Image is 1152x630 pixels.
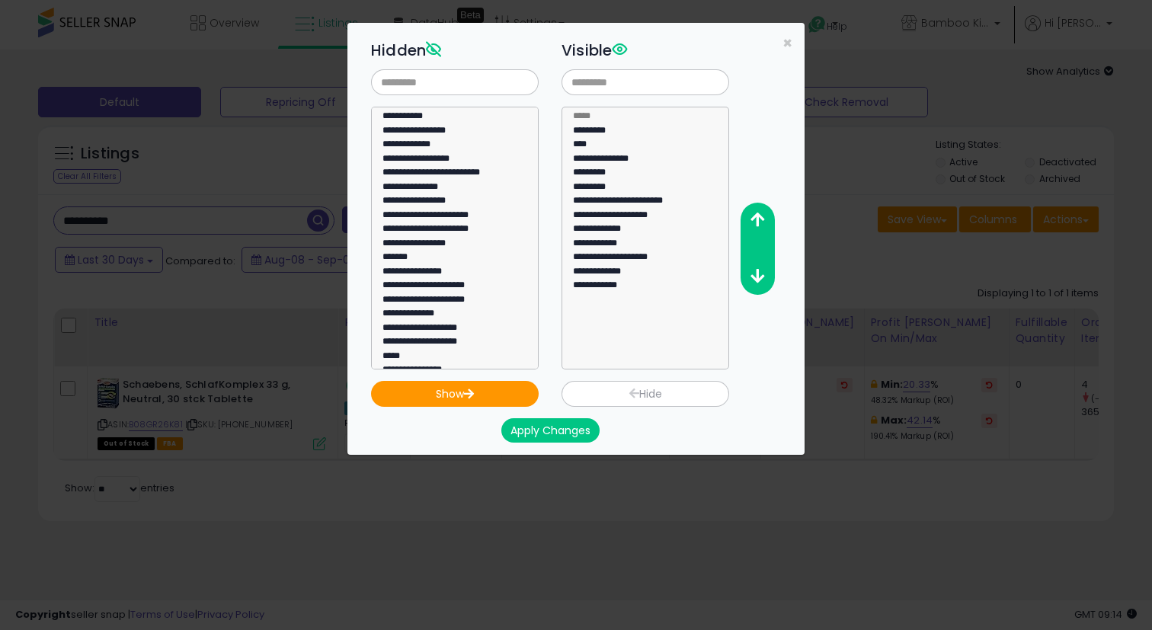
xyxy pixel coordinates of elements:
span: × [782,32,792,54]
h3: Hidden [371,39,539,62]
h3: Visible [562,39,729,62]
button: Hide [562,381,729,407]
button: Show [371,381,539,407]
button: Apply Changes [501,418,600,443]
